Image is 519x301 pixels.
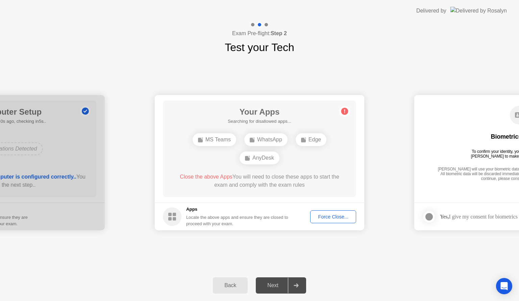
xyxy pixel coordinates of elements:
[225,39,294,55] h1: Test your Tech
[215,282,246,288] div: Back
[256,277,306,294] button: Next
[450,7,507,15] img: Delivered by Rosalyn
[186,214,289,227] div: Locate the above apps and ensure they are closed to proceed with your exam.
[496,278,512,294] div: Open Intercom Messenger
[232,29,287,38] h4: Exam Pre-flight:
[186,206,289,213] h5: Apps
[416,7,446,15] div: Delivered by
[440,214,449,219] strong: Yes,
[213,277,248,294] button: Back
[296,133,326,146] div: Edge
[313,214,354,219] div: Force Close...
[193,133,236,146] div: MS Teams
[173,173,347,189] div: You will need to close these apps to start the exam and comply with the exam rules
[180,174,232,180] span: Close the above Apps
[240,152,279,164] div: AnyDesk
[310,210,356,223] button: Force Close...
[228,106,291,118] h1: Your Apps
[244,133,288,146] div: WhatsApp
[228,118,291,125] h5: Searching for disallowed apps...
[258,282,288,288] div: Next
[271,30,287,36] b: Step 2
